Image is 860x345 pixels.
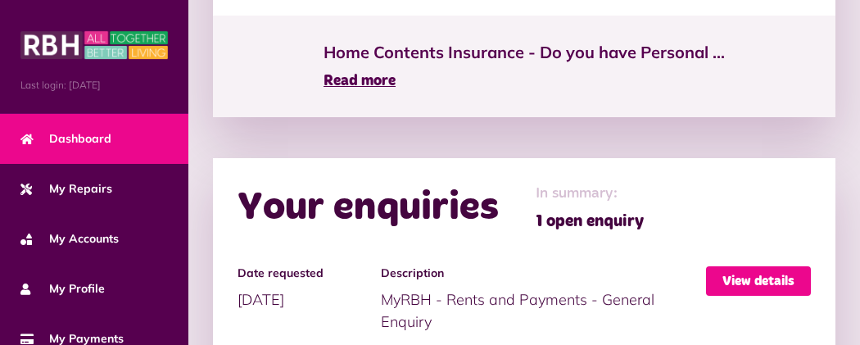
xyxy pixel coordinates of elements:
h4: Date requested [238,266,373,280]
span: Last login: [DATE] [20,78,168,93]
span: My Repairs [20,180,112,197]
span: 1 open enquiry [536,209,644,234]
a: View details [706,266,811,296]
img: MyRBH [20,29,168,61]
h2: Your enquiries [238,184,499,232]
span: Dashboard [20,130,111,148]
h4: Description [381,266,698,280]
div: MyRBH - Rents and Payments - General Enquiry [381,266,706,333]
div: [DATE] [238,266,381,311]
span: Read more [324,74,396,89]
span: My Profile [20,280,105,297]
span: My Accounts [20,230,119,247]
span: Home Contents Insurance - Do you have Personal ... [324,40,725,65]
a: Home Contents Insurance - Do you have Personal ... Read more [324,40,725,93]
span: In summary: [536,183,644,205]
